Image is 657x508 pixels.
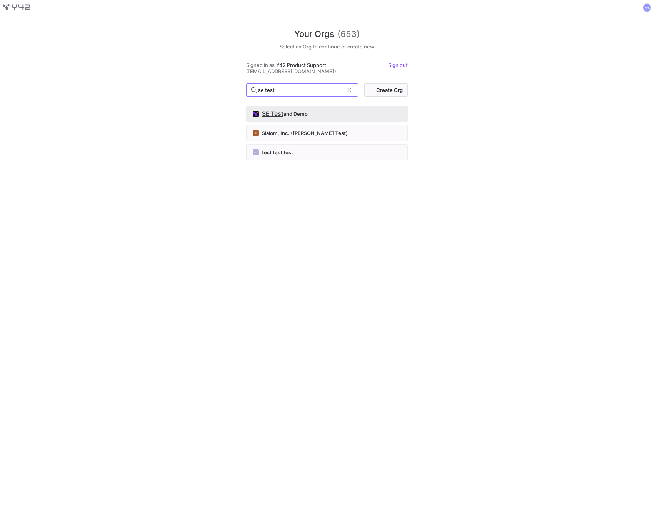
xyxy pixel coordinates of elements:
[262,110,283,117] span: SE Test
[642,3,652,12] button: YPS
[337,28,360,40] span: (653)
[246,106,408,122] button: https://storage.googleapis.com/y42-prod-data-exchange/images/KFz5Wnb3sbkEAGisjDnr4IirDjXyNQ9gHavd...
[283,111,308,117] span: and Demo
[262,149,293,155] span: test test test
[276,62,326,68] span: Y42 Product Support
[253,111,259,117] img: https://storage.googleapis.com/y42-prod-data-exchange/images/KFz5Wnb3sbkEAGisjDnr4IirDjXyNQ9gHavd...
[388,62,408,68] a: Sign out
[246,144,408,160] button: TTTtest test test
[246,125,408,141] button: SI(Slalom, Inc. ([PERSON_NAME] Test)
[253,149,259,155] div: TTT
[246,68,336,74] span: ([EMAIL_ADDRESS][DOMAIN_NAME])
[294,28,334,40] span: Your Orgs
[376,87,403,93] span: Create Org
[262,130,348,136] span: Slalom, Inc. ([PERSON_NAME] Test)
[364,83,408,97] a: Create Org
[246,43,408,50] h5: Select an Org to continue or create new
[253,130,259,136] div: SI(
[258,87,344,93] input: Search for Orgs
[246,62,275,68] span: Signed in as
